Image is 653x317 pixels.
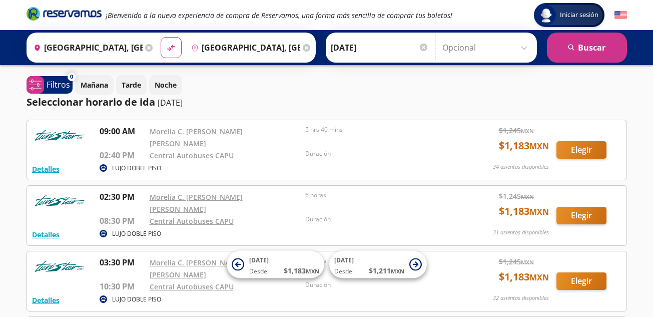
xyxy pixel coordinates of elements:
[329,251,427,278] button: [DATE]Desde:$1,211MXN
[334,256,354,264] span: [DATE]
[249,256,269,264] span: [DATE]
[529,206,549,217] small: MXN
[249,267,269,276] span: Desde:
[150,151,234,160] a: Central Autobuses CAPU
[112,164,161,173] p: LUJO DOBLE PISO
[70,73,73,81] span: 0
[556,10,602,20] span: Iniciar sesión
[331,35,429,60] input: Elegir Fecha
[47,79,70,91] p: Filtros
[556,207,606,224] button: Elegir
[112,295,161,304] p: LUJO DOBLE PISO
[499,269,549,284] span: $ 1,183
[529,272,549,283] small: MXN
[547,33,627,63] button: Buscar
[284,265,319,276] span: $ 1,183
[100,256,145,268] p: 03:30 PM
[149,75,182,95] button: Noche
[391,267,404,275] small: MXN
[493,294,549,302] p: 32 asientos disponibles
[100,191,145,203] p: 02:30 PM
[32,191,87,211] img: RESERVAMOS
[30,35,143,60] input: Buscar Origen
[150,258,243,279] a: Morelia C. [PERSON_NAME] [PERSON_NAME]
[75,75,114,95] button: Mañana
[100,125,145,137] p: 09:00 AM
[122,80,141,90] p: Tarde
[521,127,534,135] small: MXN
[614,9,627,22] button: English
[150,127,243,148] a: Morelia C. [PERSON_NAME] [PERSON_NAME]
[493,163,549,171] p: 34 asientos disponibles
[499,204,549,219] span: $ 1,183
[27,6,102,21] i: Brand Logo
[305,191,456,200] p: 6 horas
[521,193,534,200] small: MXN
[305,280,456,289] p: Duración
[112,229,161,238] p: LUJO DOBLE PISO
[187,35,300,60] input: Buscar Destino
[306,267,319,275] small: MXN
[442,35,532,60] input: Opcional
[334,267,354,276] span: Desde:
[305,149,456,158] p: Duración
[32,229,60,240] button: Detalles
[150,192,243,214] a: Morelia C. [PERSON_NAME] [PERSON_NAME]
[158,97,183,109] p: [DATE]
[150,216,234,226] a: Central Autobuses CAPU
[32,256,87,276] img: RESERVAMOS
[32,125,87,145] img: RESERVAMOS
[499,191,534,201] span: $ 1,245
[27,6,102,24] a: Brand Logo
[529,141,549,152] small: MXN
[521,258,534,266] small: MXN
[556,272,606,290] button: Elegir
[116,75,147,95] button: Tarde
[100,149,145,161] p: 02:40 PM
[499,138,549,153] span: $ 1,183
[493,228,549,237] p: 31 asientos disponibles
[155,80,177,90] p: Noche
[100,280,145,292] p: 10:30 PM
[27,95,155,110] p: Seleccionar horario de ida
[556,141,606,159] button: Elegir
[100,215,145,227] p: 08:30 PM
[369,265,404,276] span: $ 1,211
[150,282,234,291] a: Central Autobuses CAPU
[305,215,456,224] p: Duración
[227,251,324,278] button: [DATE]Desde:$1,183MXN
[27,76,73,94] button: 0Filtros
[81,80,108,90] p: Mañana
[32,295,60,305] button: Detalles
[499,125,534,136] span: $ 1,245
[32,164,60,174] button: Detalles
[106,11,452,20] em: ¡Bienvenido a la nueva experiencia de compra de Reservamos, una forma más sencilla de comprar tus...
[499,256,534,267] span: $ 1,245
[305,125,456,134] p: 5 hrs 40 mins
